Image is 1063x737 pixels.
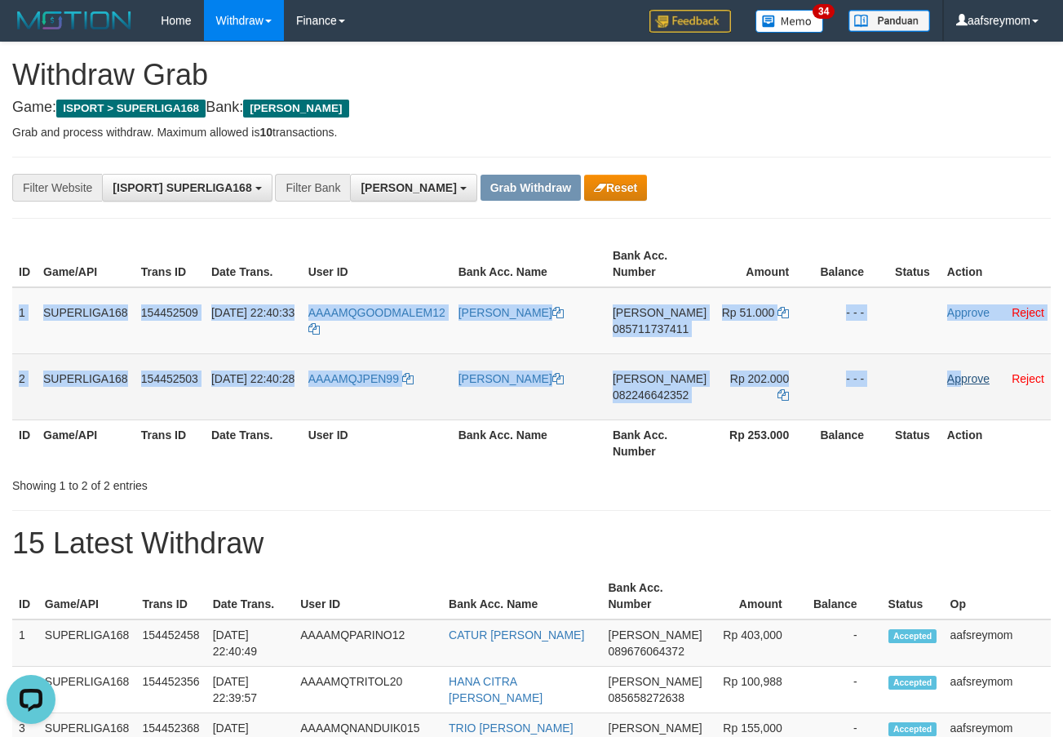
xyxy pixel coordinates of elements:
[302,241,452,287] th: User ID
[458,306,564,319] a: [PERSON_NAME]
[12,174,102,202] div: Filter Website
[882,573,944,619] th: Status
[12,241,37,287] th: ID
[206,619,295,667] td: [DATE] 22:40:49
[294,619,442,667] td: AAAAMQPARINO12
[211,372,295,385] span: [DATE] 22:40:28
[613,322,689,335] span: Copy 085711737411 to clipboard
[449,721,573,735] a: TRIO [PERSON_NAME]
[941,241,1051,287] th: Action
[136,667,206,713] td: 154452356
[12,287,37,354] td: 1
[713,420,813,466] th: Rp 253.000
[449,675,543,704] a: HANA CITRA [PERSON_NAME]
[205,241,302,287] th: Date Trans.
[37,241,135,287] th: Game/API
[606,241,713,287] th: Bank Acc. Number
[135,420,205,466] th: Trans ID
[944,619,1051,667] td: aafsreymom
[1012,372,1044,385] a: Reject
[205,420,302,466] th: Date Trans.
[243,100,348,118] span: [PERSON_NAME]
[813,353,888,420] td: - - -
[259,126,272,139] strong: 10
[888,420,941,466] th: Status
[12,8,136,33] img: MOTION_logo.png
[102,174,272,202] button: [ISPORT] SUPERLIGA168
[755,10,824,33] img: Button%20Memo.svg
[37,420,135,466] th: Game/API
[649,10,731,33] img: Feedback.jpg
[584,175,647,201] button: Reset
[888,629,937,643] span: Accepted
[37,287,135,354] td: SUPERLIGA168
[442,573,601,619] th: Bank Acc. Name
[7,7,55,55] button: Open LiveChat chat widget
[136,573,206,619] th: Trans ID
[730,372,789,385] span: Rp 202.000
[848,10,930,32] img: panduan.png
[606,420,713,466] th: Bank Acc. Number
[12,100,1051,116] h4: Game: Bank:
[947,306,990,319] a: Approve
[452,420,606,466] th: Bank Acc. Name
[777,388,789,402] a: Copy 202000 to clipboard
[609,721,702,735] span: [PERSON_NAME]
[941,420,1051,466] th: Action
[361,181,456,194] span: [PERSON_NAME]
[609,628,702,642] span: [PERSON_NAME]
[947,372,990,385] a: Approve
[206,667,295,713] td: [DATE] 22:39:57
[722,306,775,319] span: Rp 51.000
[449,628,584,642] a: CATUR [PERSON_NAME]
[609,691,684,704] span: Copy 085658272638 to clipboard
[308,372,399,385] span: AAAAMQJPEN99
[888,676,937,690] span: Accepted
[602,573,709,619] th: Bank Acc. Number
[38,667,136,713] td: SUPERLIGA168
[12,420,37,466] th: ID
[141,372,198,385] span: 154452503
[37,353,135,420] td: SUPERLIGA168
[141,306,198,319] span: 154452509
[12,527,1051,560] h1: 15 Latest Withdraw
[135,241,205,287] th: Trans ID
[807,573,882,619] th: Balance
[308,306,445,335] a: AAAAMQGOODMALEM12
[302,420,452,466] th: User ID
[613,306,706,319] span: [PERSON_NAME]
[713,241,813,287] th: Amount
[211,306,295,319] span: [DATE] 22:40:33
[350,174,476,202] button: [PERSON_NAME]
[481,175,581,201] button: Grab Withdraw
[308,372,414,385] a: AAAAMQJPEN99
[888,722,937,736] span: Accepted
[38,619,136,667] td: SUPERLIGA168
[609,675,702,688] span: [PERSON_NAME]
[813,241,888,287] th: Balance
[206,573,295,619] th: Date Trans.
[12,573,38,619] th: ID
[807,667,882,713] td: -
[709,619,807,667] td: Rp 403,000
[12,353,37,420] td: 2
[308,306,445,319] span: AAAAMQGOODMALEM12
[113,181,251,194] span: [ISPORT] SUPERLIGA168
[294,573,442,619] th: User ID
[452,241,606,287] th: Bank Acc. Name
[944,667,1051,713] td: aafsreymom
[813,287,888,354] td: - - -
[12,667,38,713] td: 2
[12,59,1051,91] h1: Withdraw Grab
[12,124,1051,140] p: Grab and process withdraw. Maximum allowed is transactions.
[38,573,136,619] th: Game/API
[613,388,689,402] span: Copy 082246642352 to clipboard
[813,4,835,19] span: 34
[12,619,38,667] td: 1
[458,372,564,385] a: [PERSON_NAME]
[609,645,684,658] span: Copy 089676064372 to clipboard
[807,619,882,667] td: -
[1012,306,1044,319] a: Reject
[888,241,941,287] th: Status
[777,306,789,319] a: Copy 51000 to clipboard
